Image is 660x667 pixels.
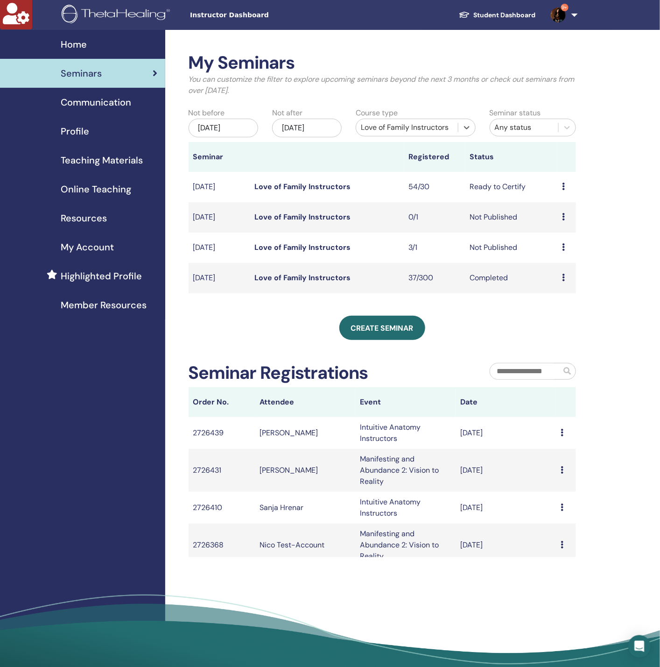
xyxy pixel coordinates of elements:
td: [DATE] [189,202,250,233]
td: Manifesting and Abundance 2: Vision to Reality [355,449,456,492]
a: Create seminar [339,316,425,340]
label: Seminar status [490,107,541,119]
th: Event [355,387,456,417]
td: Manifesting and Abundance 2: Vision to Reality [355,524,456,567]
span: Communication [61,95,131,109]
span: Instructor Dashboard [190,10,330,20]
td: 0/1 [404,202,465,233]
label: Course type [356,107,398,119]
h2: Seminar Registrations [189,362,368,384]
span: Seminars [61,66,102,80]
div: [DATE] [189,119,258,137]
td: 2726368 [189,524,255,567]
td: Intuitive Anatomy Instructors [355,492,456,524]
td: 37/300 [404,263,465,293]
td: 2726439 [189,417,255,449]
h2: My Seminars [189,52,576,74]
span: Member Resources [61,298,147,312]
td: Not Published [465,233,558,263]
td: [DATE] [189,263,250,293]
td: 3/1 [404,233,465,263]
span: 9+ [561,4,569,11]
td: [DATE] [456,524,556,567]
a: Love of Family Instructors [254,273,351,283]
th: Date [456,387,556,417]
td: Nico Test-Account [255,524,356,567]
a: Love of Family Instructors [254,212,351,222]
span: Highlighted Profile [61,269,142,283]
div: Open Intercom Messenger [628,635,651,658]
td: Sanja Hrenar [255,492,356,524]
span: Home [61,37,87,51]
td: 2726410 [189,492,255,524]
th: Status [465,142,558,172]
td: [DATE] [456,417,556,449]
th: Attendee [255,387,356,417]
th: Order No. [189,387,255,417]
p: You can customize the filter to explore upcoming seminars beyond the next 3 months or check out s... [189,74,576,96]
img: graduation-cap-white.svg [459,11,470,19]
div: [DATE] [272,119,342,137]
span: Teaching Materials [61,153,143,167]
td: Intuitive Anatomy Instructors [355,417,456,449]
th: Seminar [189,142,250,172]
td: 2726431 [189,449,255,492]
label: Not before [189,107,225,119]
label: Not after [272,107,302,119]
span: Online Teaching [61,182,131,196]
span: Resources [61,211,107,225]
td: [DATE] [456,449,556,492]
img: default.jpg [551,7,566,22]
a: Love of Family Instructors [254,242,351,252]
span: Create seminar [351,323,414,333]
td: [DATE] [189,233,250,263]
span: Profile [61,124,89,138]
a: Love of Family Instructors [254,182,351,192]
td: Completed [465,263,558,293]
td: Not Published [465,202,558,233]
td: 54/30 [404,172,465,202]
div: Any status [495,122,554,133]
th: Registered [404,142,465,172]
td: [DATE] [189,172,250,202]
span: My Account [61,240,114,254]
td: [PERSON_NAME] [255,449,356,492]
td: Ready to Certify [465,172,558,202]
img: logo.png [62,5,173,26]
a: Student Dashboard [451,7,543,24]
div: Love of Family Instructors [361,122,453,133]
td: [DATE] [456,492,556,524]
td: [PERSON_NAME] [255,417,356,449]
